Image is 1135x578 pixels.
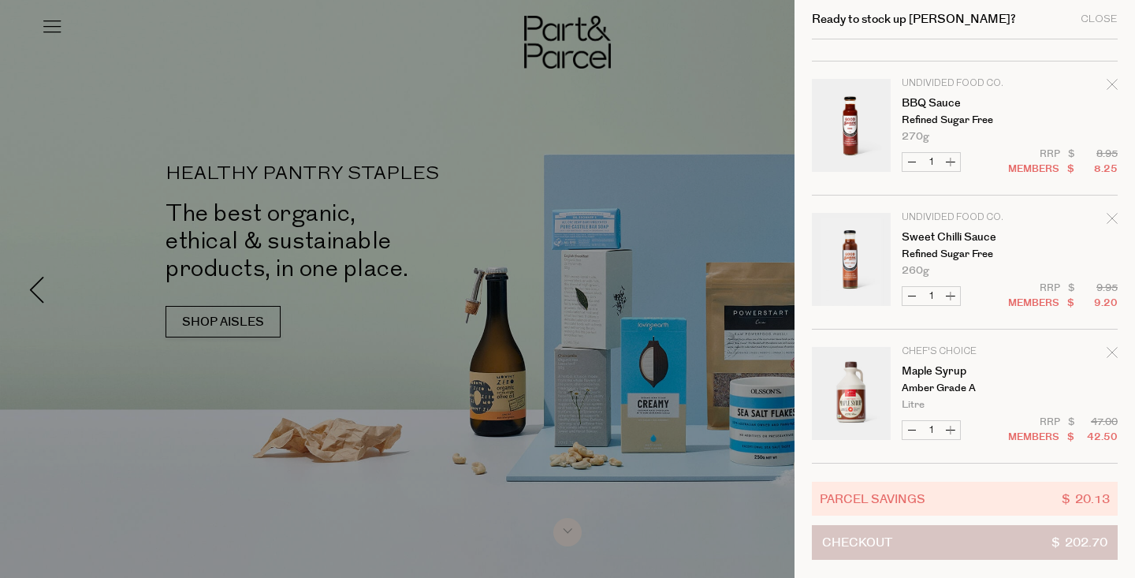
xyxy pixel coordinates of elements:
[1051,526,1107,559] span: $ 202.70
[902,115,1024,125] p: Refined Sugar Free
[902,383,1024,393] p: Amber Grade A
[1107,345,1118,366] div: Remove Maple Syrup
[902,79,1024,88] p: Undivided Food Co.
[1081,14,1118,24] div: Close
[820,490,925,508] span: Parcel Savings
[921,287,941,305] input: QTY Sweet Chilli Sauce
[902,249,1024,259] p: Refined Sugar Free
[902,400,925,410] span: Litre
[902,266,929,276] span: 260g
[902,232,1024,243] a: Sweet Chilli Sauce
[1107,211,1118,232] div: Remove Sweet Chilli Sauce
[902,213,1024,222] p: Undivided Food Co.
[812,13,1016,25] h2: Ready to stock up [PERSON_NAME]?
[822,526,892,559] span: Checkout
[921,421,941,439] input: QTY Maple Syrup
[1062,490,1110,508] span: $ 20.13
[902,347,1024,356] p: Chef's Choice
[1107,76,1118,98] div: Remove BBQ Sauce
[902,98,1024,109] a: BBQ Sauce
[812,525,1118,560] button: Checkout$ 202.70
[921,153,941,171] input: QTY BBQ Sauce
[902,366,1024,377] a: Maple Syrup
[902,132,929,142] span: 270g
